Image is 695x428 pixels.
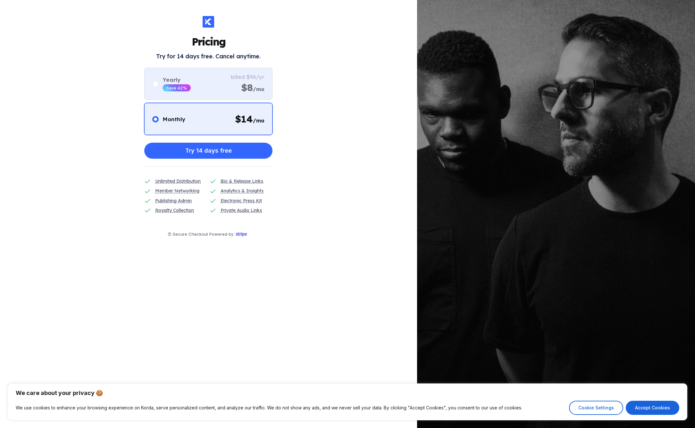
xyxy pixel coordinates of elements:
button: Cookie Settings [569,401,623,415]
div: Royalty Collection [155,207,194,214]
div: Yearly [163,76,191,83]
div: Bio & Release Links [221,178,263,185]
p: We use cookies to enhance your browsing experience on Korda, serve personalized content, and anal... [16,404,522,412]
h1: Pricing [192,35,225,48]
div: Publishing Admin [155,197,192,204]
div: billed $96/yr [231,74,264,80]
button: Try 14 days free [144,143,272,159]
div: Secure Checkout Powered by [173,231,233,237]
button: Accept Cookies [626,401,679,415]
div: Member Networking [155,187,199,194]
p: We care about your privacy 🍪 [16,389,679,397]
div: Electronic Press Kit [221,197,262,204]
span: /mo [253,117,264,124]
div: $ 14 [235,113,264,125]
div: Unlimited Distribution [155,178,201,185]
div: Save 42% [166,85,187,90]
div: Private Audio Links [221,207,262,214]
span: /mo [253,86,264,92]
h2: Try for 14 days free. Cancel anytime. [156,53,261,60]
div: Analytics & Insights [221,187,264,194]
div: Try 14 days free [185,144,232,157]
div: Monthly [163,116,185,122]
div: $8 [241,81,264,94]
